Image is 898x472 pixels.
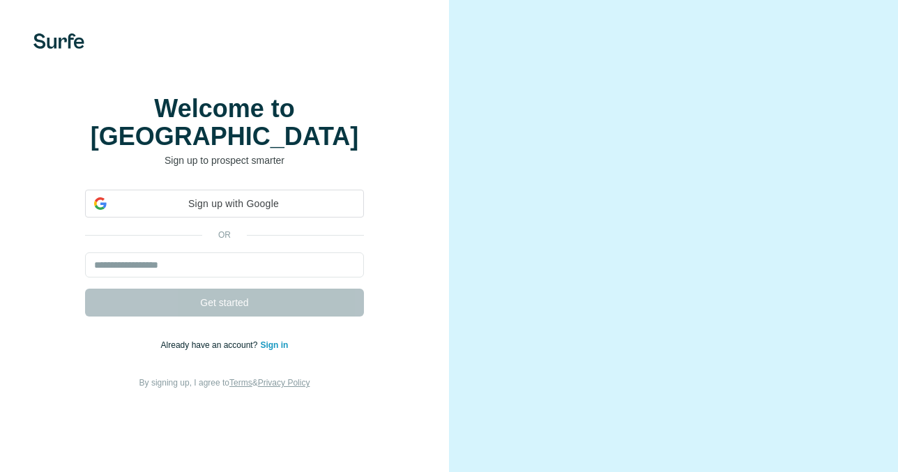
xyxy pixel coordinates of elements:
h1: Welcome to [GEOGRAPHIC_DATA] [85,95,364,151]
a: Sign in [260,340,288,350]
span: Sign up with Google [112,197,355,211]
img: Surfe's logo [33,33,84,49]
div: Sign up with Google [85,190,364,218]
span: Already have an account? [161,340,261,350]
p: or [202,229,247,241]
p: Sign up to prospect smarter [85,153,364,167]
a: Terms [229,378,252,388]
a: Privacy Policy [258,378,310,388]
span: By signing up, I agree to & [139,378,310,388]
